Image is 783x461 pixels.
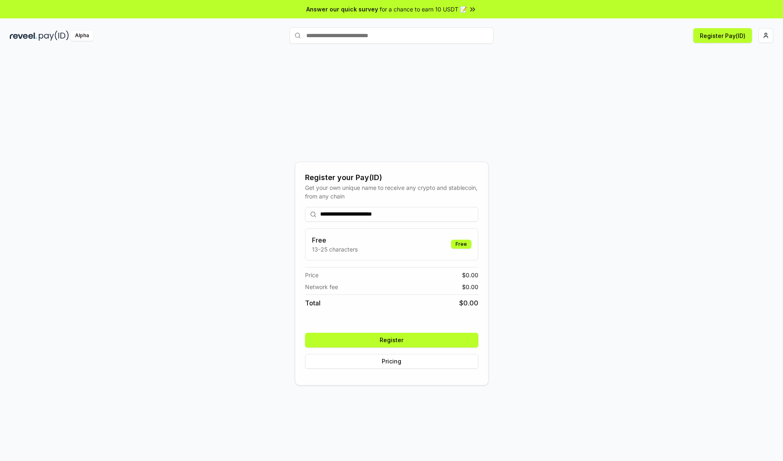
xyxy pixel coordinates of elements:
[305,271,319,279] span: Price
[305,333,478,347] button: Register
[312,235,358,245] h3: Free
[312,245,358,254] p: 13-25 characters
[462,283,478,291] span: $ 0.00
[459,298,478,308] span: $ 0.00
[71,31,93,41] div: Alpha
[693,28,752,43] button: Register Pay(ID)
[305,283,338,291] span: Network fee
[305,183,478,200] div: Get your own unique name to receive any crypto and stablecoin, from any chain
[305,172,478,183] div: Register your Pay(ID)
[305,354,478,369] button: Pricing
[306,5,378,13] span: Answer our quick survey
[380,5,467,13] span: for a chance to earn 10 USDT 📝
[10,31,37,41] img: reveel_dark
[39,31,69,41] img: pay_id
[305,298,321,308] span: Total
[462,271,478,279] span: $ 0.00
[451,240,471,249] div: Free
